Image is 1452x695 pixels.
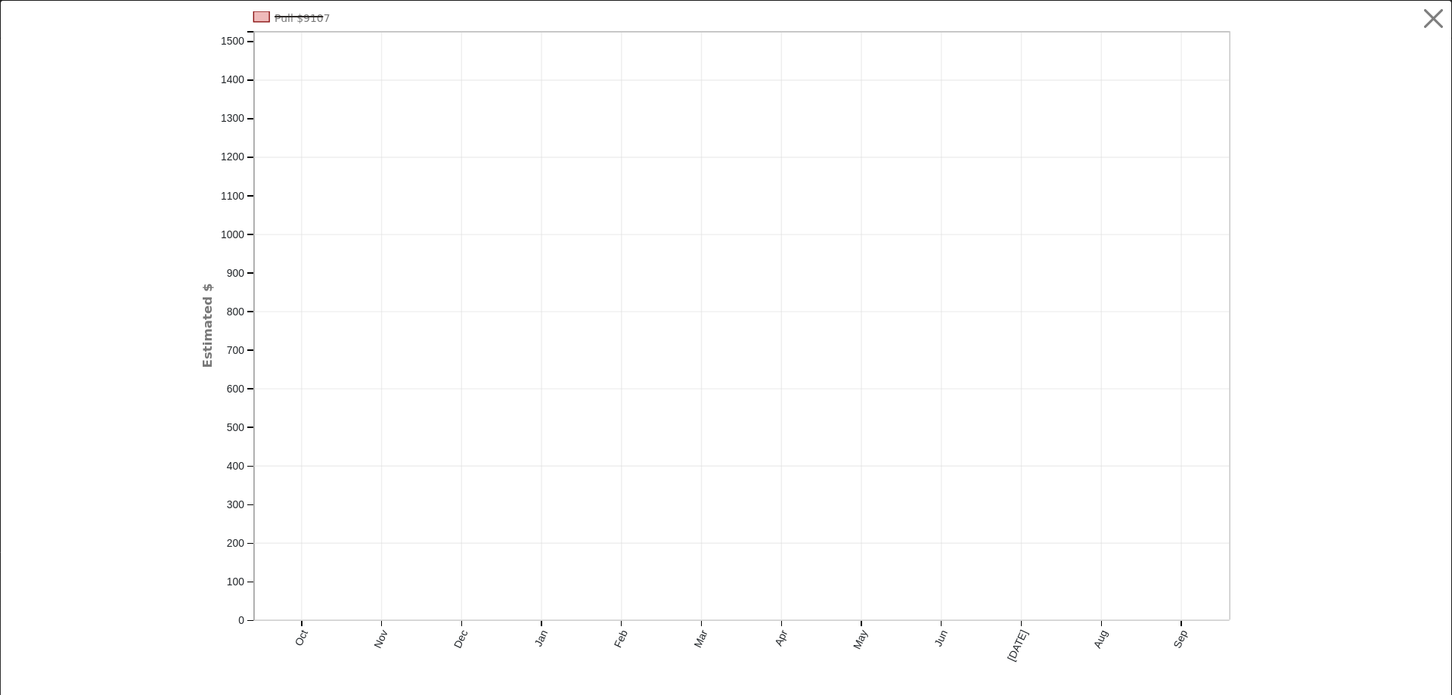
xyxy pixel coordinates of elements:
text: 200 [227,537,244,549]
text: 1400 [221,74,244,86]
text: 1300 [221,113,244,125]
text: 700 [227,344,244,356]
text: Oct [293,628,311,648]
text: 400 [227,460,244,472]
text: Jun [932,628,951,649]
text: 0 [238,614,244,626]
text: Mar [692,628,711,650]
text: 1500 [221,36,244,48]
text: Nov [371,628,390,650]
text: [DATE] [1005,628,1030,663]
text: 300 [227,498,244,510]
text: Sep [1171,628,1190,650]
text: Apr [772,628,790,648]
text: 1200 [221,151,244,163]
text: May [851,628,870,652]
text: 900 [227,267,244,279]
text: Dec [451,628,470,650]
text: 600 [227,383,244,395]
text: 500 [227,421,244,433]
text: Pull $9107 [275,12,330,24]
text: 1000 [221,228,244,240]
text: Feb [612,628,631,650]
text: 1100 [221,190,244,202]
text: 100 [227,576,244,588]
text: Estimated $ [200,284,215,368]
text: Aug [1091,628,1110,650]
text: Jan [532,628,551,649]
text: 800 [227,306,244,318]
